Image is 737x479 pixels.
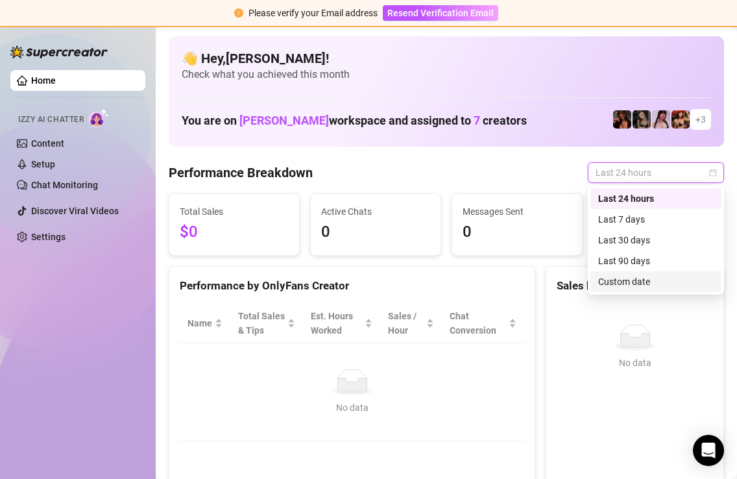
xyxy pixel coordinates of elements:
[596,163,716,182] span: Last 24 hours
[31,180,98,190] a: Chat Monitoring
[450,309,506,338] span: Chat Conversion
[590,271,721,292] div: Custom date
[182,114,527,128] h1: You are on workspace and assigned to creators
[442,304,524,343] th: Chat Conversion
[557,277,713,295] div: Sales by OnlyFans Creator
[388,309,424,338] span: Sales / Hour
[180,277,524,295] div: Performance by OnlyFans Creator
[709,169,717,177] span: calendar
[193,400,511,415] div: No data
[89,108,109,127] img: AI Chatter
[380,304,442,343] th: Sales / Hour
[633,110,651,129] img: Rolyat
[31,232,66,242] a: Settings
[598,254,714,268] div: Last 90 days
[598,275,714,289] div: Custom date
[590,209,721,230] div: Last 7 days
[562,356,708,370] div: No data
[671,110,690,129] img: Oxillery
[18,114,84,126] span: Izzy AI Chatter
[187,316,212,330] span: Name
[238,309,285,338] span: Total Sales & Tips
[311,309,362,338] div: Est. Hours Worked
[463,204,572,219] span: Messages Sent
[693,435,724,466] div: Open Intercom Messenger
[234,8,243,18] span: exclamation-circle
[230,304,303,343] th: Total Sales & Tips
[31,206,119,216] a: Discover Viral Videos
[10,45,108,58] img: logo-BBDzfeDw.svg
[180,220,289,245] span: $0
[598,212,714,227] div: Last 7 days
[239,114,329,127] span: [PERSON_NAME]
[31,159,55,169] a: Setup
[182,49,711,68] h4: 👋 Hey, [PERSON_NAME] !
[248,6,378,20] div: Please verify your Email address
[590,188,721,209] div: Last 24 hours
[463,220,572,245] span: 0
[321,220,430,245] span: 0
[321,204,430,219] span: Active Chats
[695,112,706,127] span: + 3
[598,233,714,247] div: Last 30 days
[383,5,498,21] button: Resend Verification Email
[474,114,480,127] span: 7
[387,8,494,18] span: Resend Verification Email
[169,164,313,182] h4: Performance Breakdown
[613,110,631,129] img: steph
[590,251,721,271] div: Last 90 days
[598,191,714,206] div: Last 24 hours
[182,68,711,82] span: Check what you achieved this month
[180,304,230,343] th: Name
[180,204,289,219] span: Total Sales
[31,138,64,149] a: Content
[31,75,56,86] a: Home
[652,110,670,129] img: cyber
[590,230,721,251] div: Last 30 days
